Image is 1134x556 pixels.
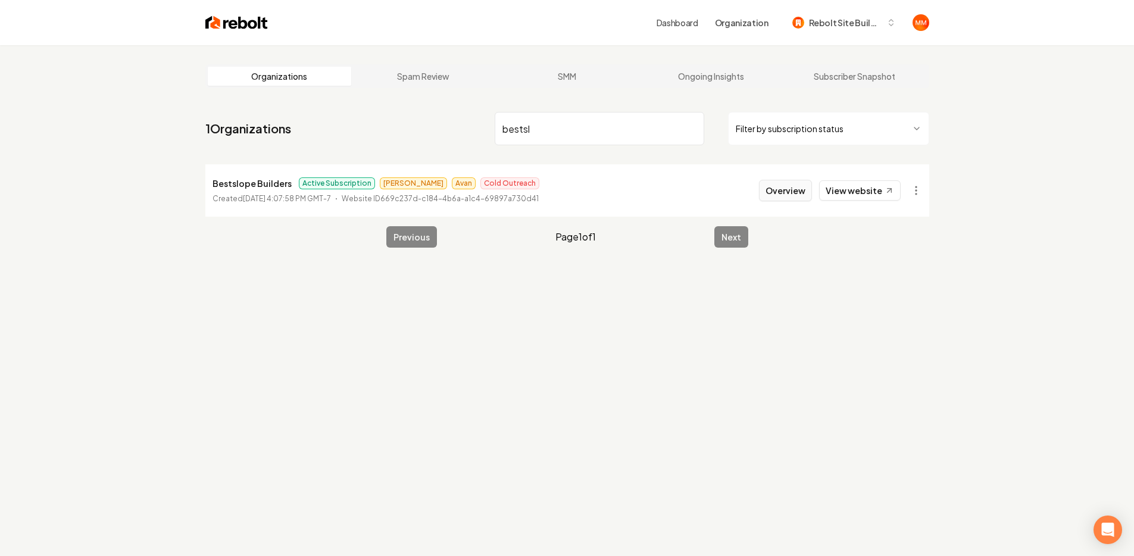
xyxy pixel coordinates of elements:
a: Ongoing Insights [639,67,783,86]
button: Open user button [913,14,929,31]
span: Page 1 of 1 [555,230,596,244]
a: SMM [495,67,639,86]
a: Spam Review [351,67,495,86]
a: Subscriber Snapshot [783,67,927,86]
span: Avan [452,177,476,189]
button: Overview [759,180,812,201]
img: Rebolt Logo [205,14,268,31]
p: Bestslope Builders [213,176,292,190]
span: Active Subscription [299,177,375,189]
button: Organization [708,12,776,33]
a: 1Organizations [205,120,291,137]
div: Open Intercom Messenger [1094,516,1122,544]
a: View website [819,180,901,201]
time: [DATE] 4:07:58 PM GMT-7 [243,194,331,203]
img: Matthew Meyer [913,14,929,31]
span: Cold Outreach [480,177,539,189]
p: Website ID 669c237d-c184-4b6a-a1c4-69897a730d41 [342,193,539,205]
img: Rebolt Site Builder [792,17,804,29]
a: Organizations [208,67,352,86]
span: Rebolt Site Builder [809,17,882,29]
span: [PERSON_NAME] [380,177,447,189]
p: Created [213,193,331,205]
input: Search by name or ID [495,112,704,145]
a: Dashboard [657,17,698,29]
